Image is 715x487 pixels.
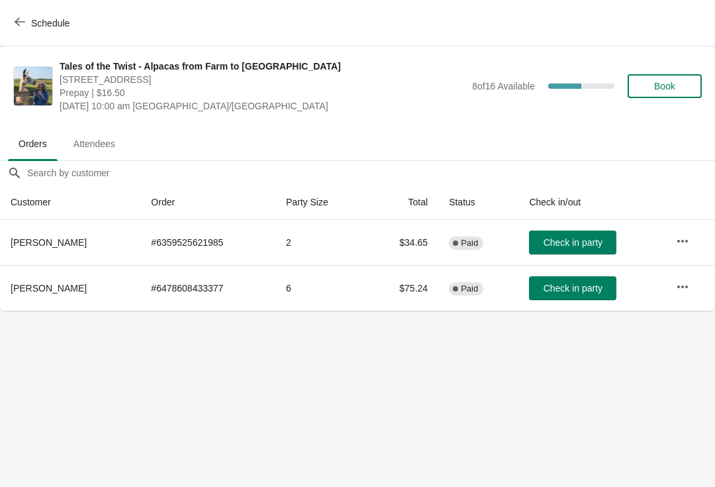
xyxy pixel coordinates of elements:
[461,238,478,248] span: Paid
[60,99,465,113] span: [DATE] 10:00 am [GEOGRAPHIC_DATA]/[GEOGRAPHIC_DATA]
[14,67,52,105] img: Tales of the Twist - Alpacas from Farm to Yarn
[8,132,58,156] span: Orders
[275,220,367,265] td: 2
[438,185,518,220] th: Status
[275,185,367,220] th: Party Size
[140,220,275,265] td: # 6359525621985
[11,237,87,248] span: [PERSON_NAME]
[7,11,80,35] button: Schedule
[544,283,602,294] span: Check in party
[60,86,465,99] span: Prepay | $16.50
[60,73,465,86] span: [STREET_ADDRESS]
[518,185,665,220] th: Check in/out
[367,265,438,311] td: $75.24
[60,60,465,73] span: Tales of the Twist - Alpacas from Farm to [GEOGRAPHIC_DATA]
[140,265,275,311] td: # 6478608433377
[367,220,438,265] td: $34.65
[140,185,275,220] th: Order
[544,237,602,248] span: Check in party
[11,283,87,294] span: [PERSON_NAME]
[628,74,702,98] button: Book
[275,265,367,311] td: 6
[31,18,70,28] span: Schedule
[654,81,675,91] span: Book
[461,284,478,294] span: Paid
[472,81,535,91] span: 8 of 16 Available
[63,132,126,156] span: Attendees
[367,185,438,220] th: Total
[529,231,616,254] button: Check in party
[26,161,715,185] input: Search by customer
[529,276,616,300] button: Check in party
